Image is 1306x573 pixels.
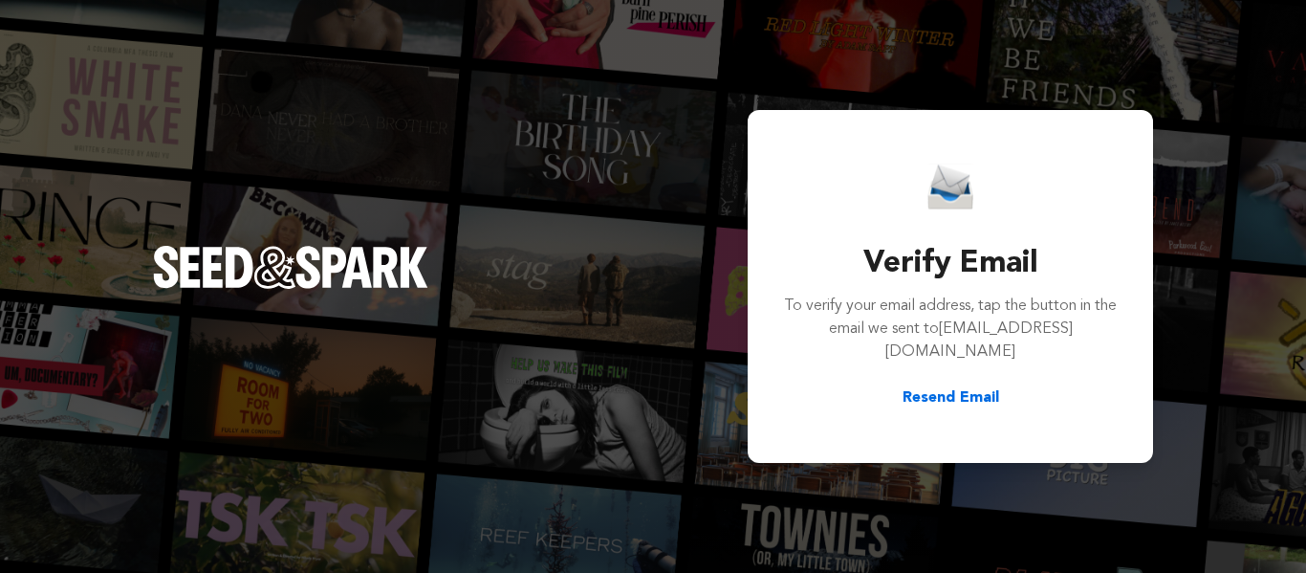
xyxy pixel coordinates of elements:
img: Seed&Spark Email Icon [927,164,973,210]
img: Seed&Spark Logo [153,246,428,288]
h3: Verify Email [782,241,1119,287]
span: [EMAIL_ADDRESS][DOMAIN_NAME] [885,321,1073,360]
a: Seed&Spark Homepage [153,246,428,326]
p: To verify your email address, tap the button in the email we sent to [782,295,1119,364]
button: Resend Email [903,386,999,409]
